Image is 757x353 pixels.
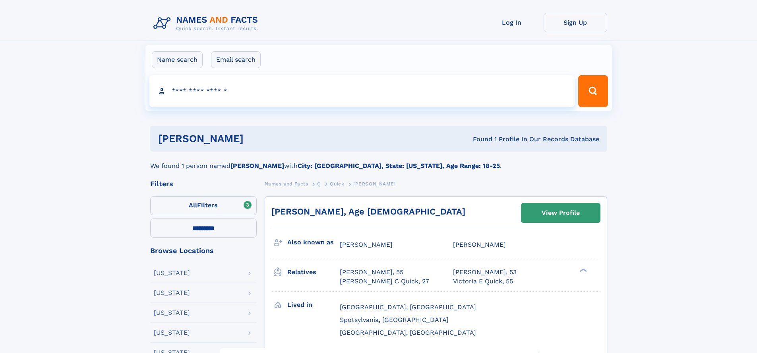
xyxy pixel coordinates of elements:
[578,75,608,107] button: Search Button
[330,181,344,187] span: Quick
[287,298,340,312] h3: Lived in
[578,268,587,273] div: ❯
[150,247,257,254] div: Browse Locations
[154,270,190,276] div: [US_STATE]
[154,310,190,316] div: [US_STATE]
[152,51,203,68] label: Name search
[271,207,465,216] a: [PERSON_NAME], Age [DEMOGRAPHIC_DATA]
[453,277,513,286] a: Victoria E Quick, 55
[340,329,476,336] span: [GEOGRAPHIC_DATA], [GEOGRAPHIC_DATA]
[287,265,340,279] h3: Relatives
[265,179,308,189] a: Names and Facts
[521,203,600,222] a: View Profile
[330,179,344,189] a: Quick
[340,277,429,286] a: [PERSON_NAME] C Quick, 27
[150,180,257,187] div: Filters
[353,181,396,187] span: [PERSON_NAME]
[453,268,517,277] a: [PERSON_NAME], 53
[317,179,321,189] a: Q
[340,268,403,277] a: [PERSON_NAME], 55
[453,241,506,248] span: [PERSON_NAME]
[317,181,321,187] span: Q
[287,236,340,249] h3: Also known as
[358,135,599,144] div: Found 1 Profile In Our Records Database
[154,290,190,296] div: [US_STATE]
[150,196,257,215] label: Filters
[340,241,393,248] span: [PERSON_NAME]
[480,13,544,32] a: Log In
[298,162,500,170] b: City: [GEOGRAPHIC_DATA], State: [US_STATE], Age Range: 18-25
[150,152,607,171] div: We found 1 person named with .
[150,13,265,34] img: Logo Names and Facts
[542,204,580,222] div: View Profile
[340,316,449,324] span: Spotsylvania, [GEOGRAPHIC_DATA]
[230,162,284,170] b: [PERSON_NAME]
[211,51,261,68] label: Email search
[340,303,476,311] span: [GEOGRAPHIC_DATA], [GEOGRAPHIC_DATA]
[158,134,358,144] h1: [PERSON_NAME]
[149,75,575,107] input: search input
[189,201,197,209] span: All
[154,330,190,336] div: [US_STATE]
[544,13,607,32] a: Sign Up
